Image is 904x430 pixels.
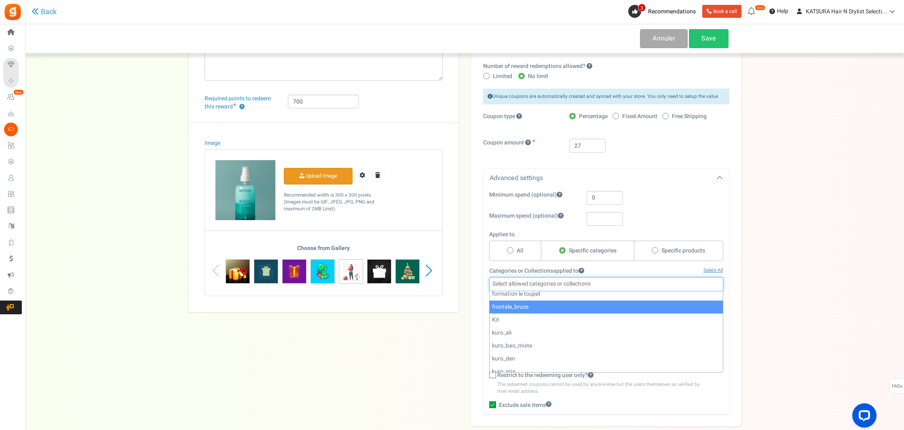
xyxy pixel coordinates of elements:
li: kuro_bao_mixte [490,339,723,352]
li: formation le toupet [490,288,723,301]
input: 0 [587,191,623,205]
span: KATSURA Hair N Stylist Selecti... [806,7,887,16]
a: Select All [703,267,723,274]
span: Coupon amount [483,138,524,147]
span: Categories or Collections [489,267,553,275]
span: Specific categories [569,247,617,255]
li: kuro_den [490,352,723,365]
em: New [755,5,765,11]
span: Specific products [661,247,705,255]
h5: Choose from Gallery [226,245,422,255]
span: FAQs [891,379,902,394]
label: Minimum spend (optional) [483,191,581,199]
em: New [13,89,24,95]
a: 3 Recommendations [628,5,699,18]
a: Book a call [702,5,741,18]
li: kuro_ali [490,326,723,339]
label: Maximum spend (optional) [483,212,581,220]
span: Restrict to the redeeming user only? [497,371,594,379]
span: No limit [528,72,548,80]
div: The redeemed coupons cannot be used by anyone else but the users themselves as verified by their ... [497,381,707,395]
span: Percentage [579,112,608,121]
span: Free Shipping [672,112,707,121]
li: frontale_bruce [490,301,723,313]
div: Unique coupons are automatically created and synced with your store. You only need to setup the v... [483,89,729,104]
span: 3 [638,4,646,12]
span: Applies to [489,230,515,239]
p: Recommended width is 300 x 300 pixels. (Images must be GIF, JPEG, JPG, PNG and maximum of 2MB Lim... [284,192,385,212]
span: Help [775,7,788,15]
img: Gratisfaction [4,3,22,21]
input: Select allowed categories or collections [492,280,721,288]
label: applied to [489,267,584,275]
span: All [517,247,524,255]
a: Annuler [640,29,688,48]
span: Exclude sale items [499,401,551,409]
li: kuro_gris [490,365,723,378]
label: Number of reward redemptions allowed? [483,62,592,70]
a: New [3,90,22,104]
li: Kit [490,313,723,326]
label: Required points to redeem this reward [205,95,276,111]
span: Coupon type [483,112,522,121]
label: Image [205,139,220,147]
a: Help [766,5,792,18]
span: Limited [493,72,512,80]
button: Required points to redeem this reward [239,104,245,110]
a: Back [32,8,57,16]
span: Fixed Amount [622,112,657,121]
div: Advanced settings [483,169,729,188]
a: Save [689,29,729,48]
span: Recommendations [648,7,696,16]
